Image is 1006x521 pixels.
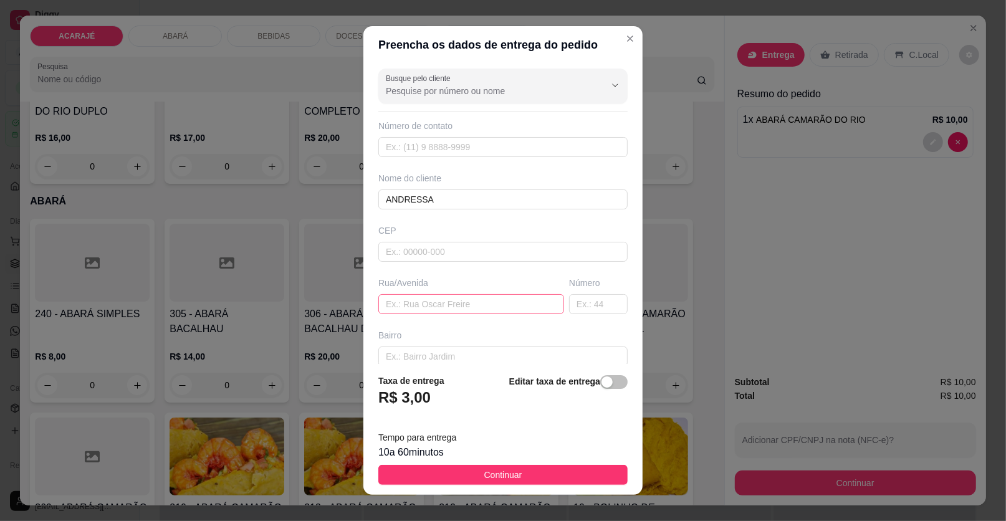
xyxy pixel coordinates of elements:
input: Ex.: Bairro Jardim [378,347,628,366]
strong: Taxa de entrega [378,376,444,386]
button: Continuar [378,465,628,485]
div: Número [569,277,628,289]
input: Ex.: (11) 9 8888-9999 [378,137,628,157]
div: 10 a 60 minutos [378,445,628,460]
div: CEP [378,224,628,237]
input: Ex.: 44 [569,294,628,314]
input: Busque pelo cliente [386,85,585,97]
h3: R$ 3,00 [378,388,431,408]
span: Continuar [484,468,522,482]
label: Busque pelo cliente [386,73,455,84]
div: Bairro [378,329,628,342]
input: Ex.: João da Silva [378,189,628,209]
input: Ex.: 00000-000 [378,242,628,262]
span: Tempo para entrega [378,433,456,442]
input: Ex.: Rua Oscar Freire [378,294,564,314]
header: Preencha os dados de entrega do pedido [363,26,643,64]
div: Rua/Avenida [378,277,564,289]
div: Número de contato [378,120,628,132]
div: Nome do cliente [378,172,628,184]
strong: Editar taxa de entrega [509,376,600,386]
button: Show suggestions [605,75,625,95]
button: Close [620,29,640,49]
